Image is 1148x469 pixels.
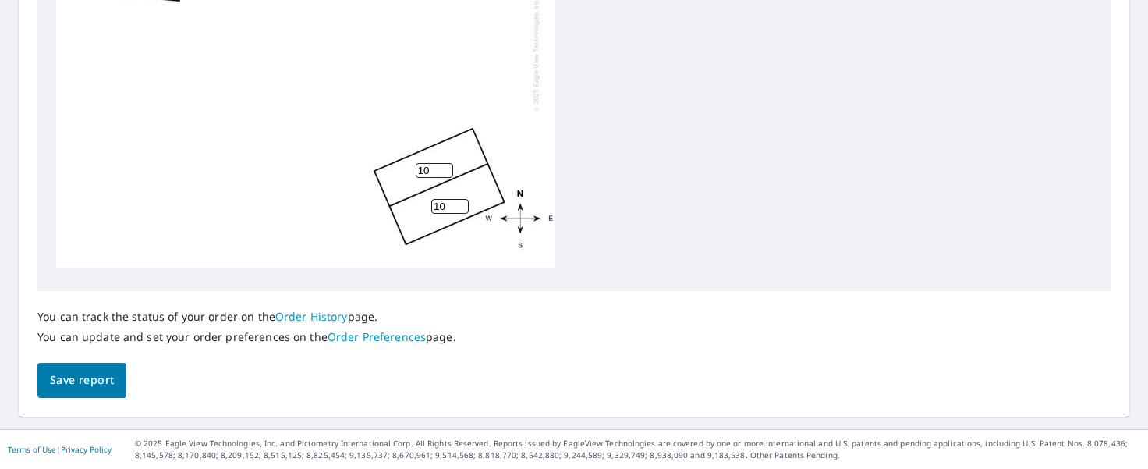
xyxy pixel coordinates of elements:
button: Save report [37,363,126,398]
span: Save report [50,371,114,390]
a: Order Preferences [328,329,426,344]
p: | [8,445,112,454]
p: © 2025 Eagle View Technologies, Inc. and Pictometry International Corp. All Rights Reserved. Repo... [135,438,1140,461]
p: You can track the status of your order on the page. [37,310,456,324]
p: You can update and set your order preferences on the page. [37,330,456,344]
a: Privacy Policy [61,444,112,455]
a: Terms of Use [8,444,56,455]
a: Order History [275,309,348,324]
